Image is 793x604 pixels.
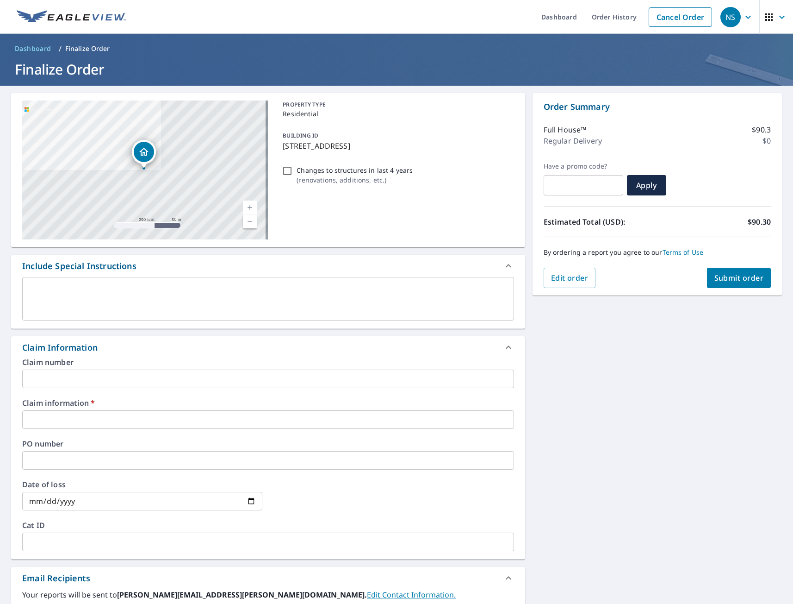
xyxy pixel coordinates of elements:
[22,481,262,488] label: Date of loss
[544,124,587,135] p: Full House™
[22,589,514,600] label: Your reports will be sent to
[297,165,413,175] p: Changes to structures in last 4 years
[11,336,525,359] div: Claim Information
[544,101,771,113] p: Order Summary
[367,590,456,600] a: EditContactInfo
[283,140,510,151] p: [STREET_ADDRESS]
[22,341,98,354] div: Claim Information
[544,162,623,170] label: Have a promo code?
[11,255,525,277] div: Include Special Instructions
[544,135,602,146] p: Regular Delivery
[649,7,712,27] a: Cancel Order
[22,260,136,272] div: Include Special Instructions
[663,248,704,257] a: Terms of Use
[544,268,596,288] button: Edit order
[132,140,156,169] div: Dropped pin, building 1, Residential property, 2559 E 190th St Ames, IA 50010
[22,572,90,585] div: Email Recipients
[65,44,110,53] p: Finalize Order
[627,175,666,195] button: Apply
[22,440,514,447] label: PO number
[752,124,771,135] p: $90.3
[243,214,257,228] a: Current Level 17, Zoom Out
[544,248,771,257] p: By ordering a report you agree to our
[707,268,771,288] button: Submit order
[11,60,782,79] h1: Finalize Order
[17,10,126,24] img: EV Logo
[11,41,782,56] nav: breadcrumb
[283,109,510,119] p: Residential
[714,273,764,283] span: Submit order
[634,180,659,190] span: Apply
[22,399,514,407] label: Claim information
[283,132,318,139] p: BUILDING ID
[762,135,771,146] p: $0
[59,43,62,54] li: /
[11,41,55,56] a: Dashboard
[551,273,589,283] span: Edit order
[22,359,514,366] label: Claim number
[117,590,367,600] b: [PERSON_NAME][EMAIL_ADDRESS][PERSON_NAME][DOMAIN_NAME].
[720,7,741,27] div: NS
[15,44,51,53] span: Dashboard
[748,216,771,227] p: $90.30
[243,201,257,214] a: Current Level 17, Zoom In
[283,101,510,109] p: PROPERTY TYPE
[544,216,657,227] p: Estimated Total (USD):
[22,522,514,529] label: Cat ID
[297,175,413,185] p: ( renovations, additions, etc. )
[11,567,525,589] div: Email Recipients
